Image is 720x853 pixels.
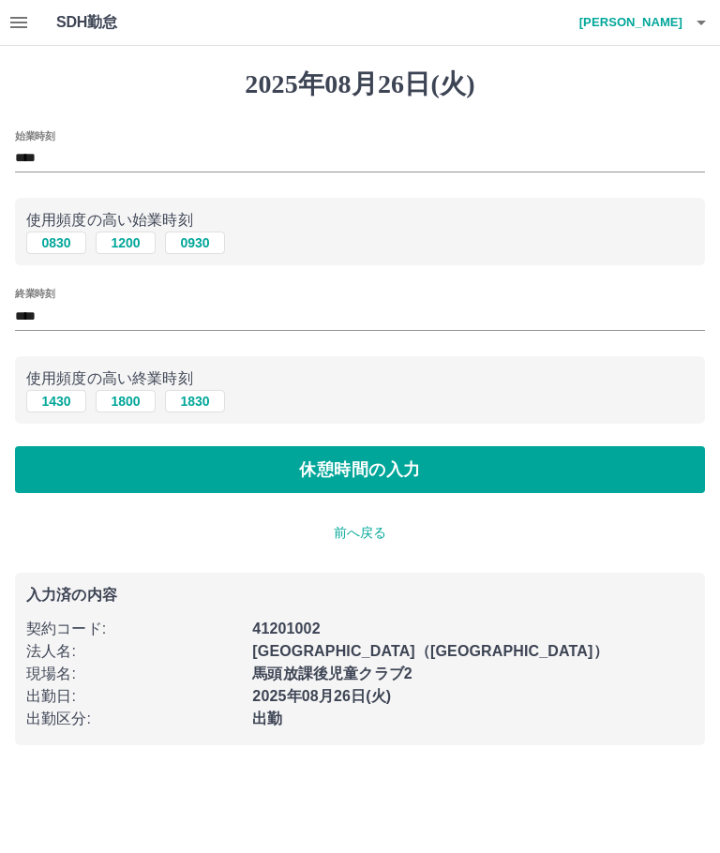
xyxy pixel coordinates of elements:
[165,390,225,412] button: 1830
[15,446,705,493] button: 休憩時間の入力
[96,390,156,412] button: 1800
[15,128,54,142] label: 始業時刻
[26,640,241,663] p: 法人名 :
[252,688,391,704] b: 2025年08月26日(火)
[26,708,241,730] p: 出勤区分 :
[26,618,241,640] p: 契約コード :
[252,711,282,726] b: 出勤
[252,643,607,659] b: [GEOGRAPHIC_DATA]（[GEOGRAPHIC_DATA]）
[26,663,241,685] p: 現場名 :
[165,232,225,254] button: 0930
[26,685,241,708] p: 出勤日 :
[26,209,694,232] p: 使用頻度の高い始業時刻
[15,523,705,543] p: 前へ戻る
[26,390,86,412] button: 1430
[26,367,694,390] p: 使用頻度の高い終業時刻
[26,588,694,603] p: 入力済の内容
[252,666,412,681] b: 馬頭放課後児童クラブ2
[26,232,86,254] button: 0830
[96,232,156,254] button: 1200
[15,287,54,301] label: 終業時刻
[252,621,320,636] b: 41201002
[15,68,705,100] h1: 2025年08月26日(火)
